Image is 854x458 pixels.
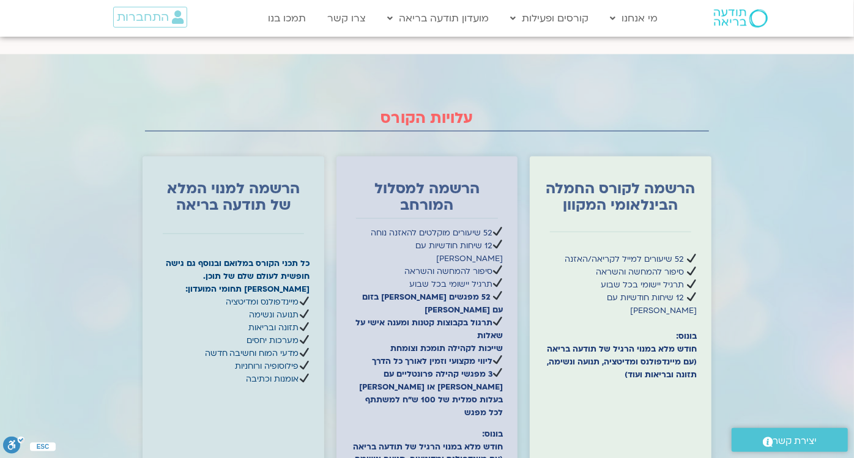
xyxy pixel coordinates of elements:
[687,267,696,276] img: ✔
[300,335,309,344] img: ✔
[493,278,502,287] img: ✔
[676,331,697,342] strong: בונוס:
[687,279,696,289] img: ✔
[166,258,310,282] strong: כל תכני הקורס במלואם ובנוסף גם גישה חופשית לעולם שלם של תוכן.
[493,355,502,364] img: ✔
[773,433,817,449] span: יצירת קשר
[157,180,310,213] h2: הרשמה למנוי המלא של תודעה בריאה
[113,7,187,28] a: התחברות
[732,428,848,452] a: יצירת קשר
[262,7,312,30] a: תמכו בנו
[493,317,502,326] img: ✔
[300,297,309,306] img: ✔
[381,7,495,30] a: מועדון תודעה בריאה
[300,348,309,357] img: ✔
[300,361,309,370] img: ✔
[493,227,502,236] img: ✔
[359,369,503,418] strong: 3 מפגשי קהילה פרונטליים עם [PERSON_NAME] או [PERSON_NAME] בעלות סמלית של 100 ש״ח למשתתף לכל מפגש
[136,109,718,127] h2: עלויות הקורס
[714,9,768,28] img: תודעה בריאה
[604,7,664,30] a: מי אנחנו
[321,7,372,30] a: צרו קשר
[300,374,309,383] img: ✔
[493,240,502,249] img: ✔
[157,257,310,386] p: מיינדפולנס ומדיטציה תנועה ונשימה תזונה ובריאות מערכות יחסים מדעי המוח וחשיבה חדשה פילוסופיה ורוחנ...
[482,429,503,440] strong: בונוס:
[371,227,503,303] span: 52 שיעורים מוקלטים להאזנה נוחה 12 שיחות חודשיות עם [PERSON_NAME] סיפור להמחשה והשראה תרגיל יישומי...
[493,368,502,377] img: ✔
[185,284,310,295] strong: [PERSON_NAME] תחומי המועדון:
[504,7,595,30] a: קורסים ופעילות
[544,180,697,213] h2: הרשמה לקורס החמלה הבינלאומי המקוון
[493,265,502,275] img: ✔
[687,292,696,301] img: ✔
[355,292,503,367] strong: 52 מפגשים [PERSON_NAME] בזום עם [PERSON_NAME] תרגול בקבוצות קטנות ומענה אישי על שאלות שייכות לקהי...
[547,344,697,380] strong: חודש מלא במנוי הרגיל של תודעה בריאה (עם מיינדפולנס ומדיטציה, תנועה ונשימה, תזונה ובריאות ועוד)
[544,253,697,382] p: 52 שיעורים למייל לקריאה/האזנה סיפור להמחשה והשראה תרגיל יישומי בכל שבוע 12 שיחות חודשיות עם [PERS...
[493,291,502,300] img: ✔
[687,254,696,263] img: ✔
[117,10,169,24] span: התחברות
[351,180,503,213] h2: הרשמה למסלול המורחב
[300,322,309,331] img: ✔
[300,309,309,319] img: ✔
